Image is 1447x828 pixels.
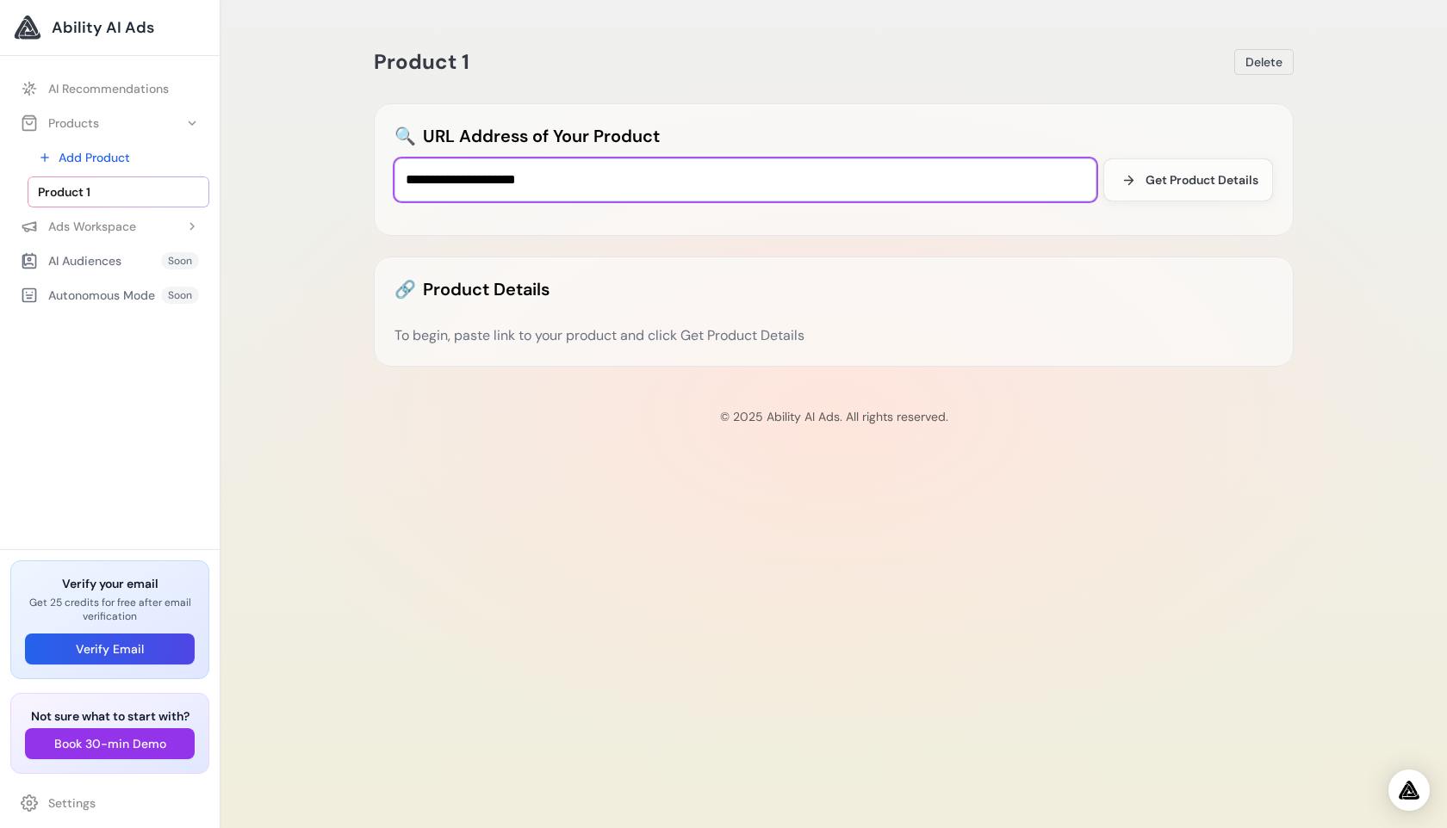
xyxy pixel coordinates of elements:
p: Get 25 credits for free after email verification [25,596,195,623]
span: Soon [161,287,199,304]
button: Get Product Details [1103,158,1273,201]
button: Products [10,108,209,139]
span: Ability AI Ads [52,15,154,40]
span: Product 1 [38,183,90,201]
div: Open Intercom Messenger [1388,769,1430,811]
div: Products [21,114,99,132]
div: To begin, paste link to your product and click Get Product Details [394,325,1273,346]
span: Delete [1245,53,1282,71]
span: Product 1 [374,48,469,75]
button: Verify Email [25,633,195,664]
span: 🔗 [394,277,416,301]
span: Soon [161,252,199,269]
div: Ads Workspace [21,218,136,235]
h3: Verify your email [25,575,195,592]
span: 🔍 [394,124,416,148]
button: Book 30-min Demo [25,728,195,759]
button: Ads Workspace [10,211,209,242]
a: AI Recommendations [10,73,209,104]
p: © 2025 Ability AI Ads. All rights reserved. [234,408,1433,425]
h3: Not sure what to start with? [25,708,195,725]
button: Delete [1234,49,1294,75]
a: Add Product [28,142,209,173]
div: Autonomous Mode [21,287,155,304]
div: AI Audiences [21,252,121,269]
h2: URL Address of Your Product [394,124,1273,148]
h2: Product Details [394,277,1273,301]
a: Ability AI Ads [14,14,206,41]
span: Get Product Details [1146,171,1258,188]
a: Settings [10,788,209,819]
a: Product 1 [28,176,209,207]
